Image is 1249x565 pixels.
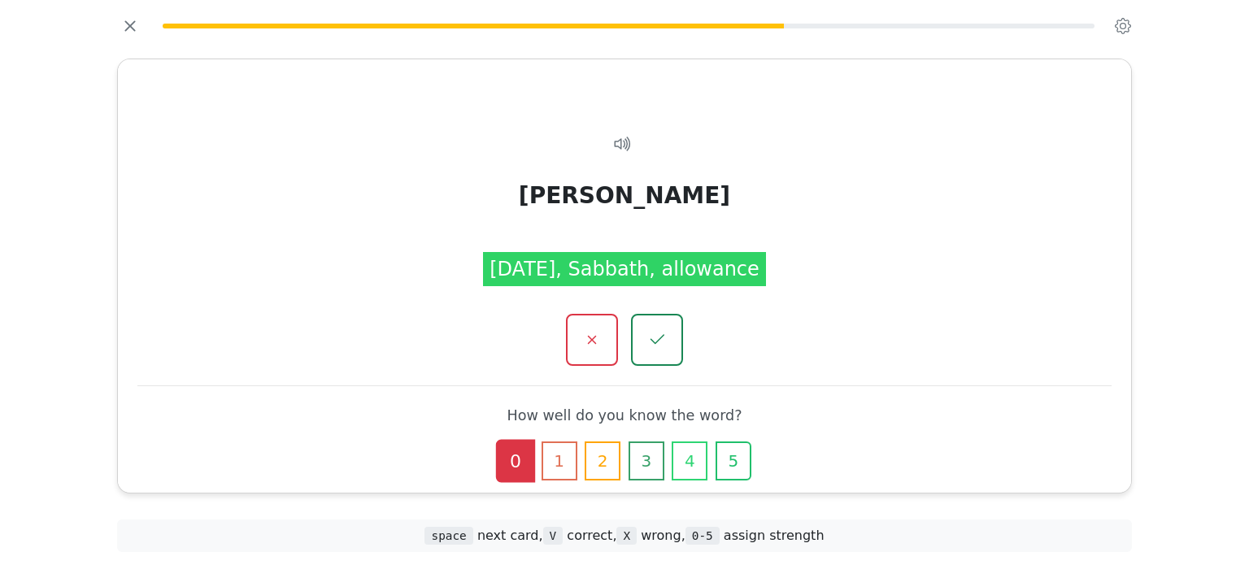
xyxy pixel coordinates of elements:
button: 4 [672,441,707,480]
span: X [616,527,637,545]
div: [PERSON_NAME] [519,178,730,212]
button: 2 [585,441,620,480]
span: 0-5 [685,527,720,545]
span: next card , correct , wrong , assign strength [424,528,824,543]
button: 3 [629,441,664,480]
div: [DATE], Sabbath, allowance [483,251,766,285]
button: 0 [496,440,535,483]
button: 5 [716,441,751,480]
button: 1 [542,441,577,480]
span: 5 [729,449,739,473]
div: How well do you know the word? [150,406,1099,426]
span: V [543,527,564,545]
span: space [424,527,472,545]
